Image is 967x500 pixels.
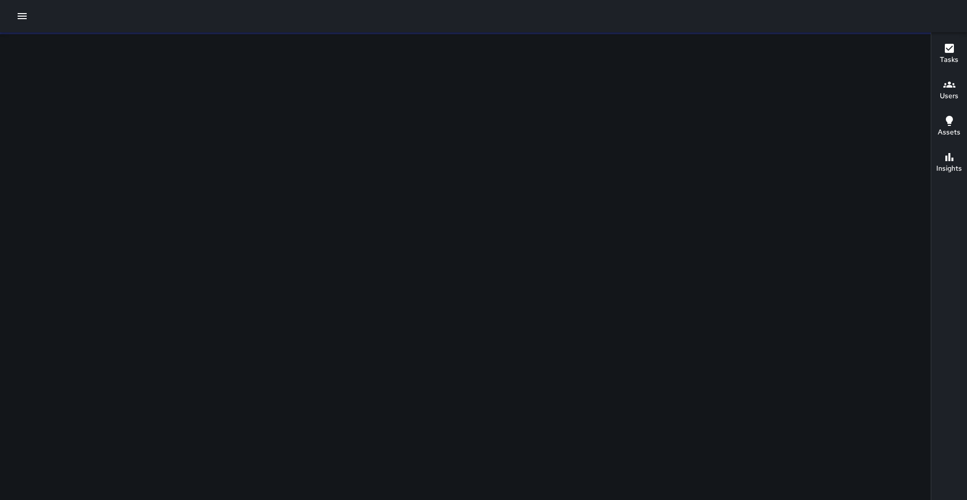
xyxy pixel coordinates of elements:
[940,91,958,102] h6: Users
[931,73,967,109] button: Users
[940,54,958,65] h6: Tasks
[936,163,962,174] h6: Insights
[931,109,967,145] button: Assets
[931,36,967,73] button: Tasks
[931,145,967,181] button: Insights
[938,127,960,138] h6: Assets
